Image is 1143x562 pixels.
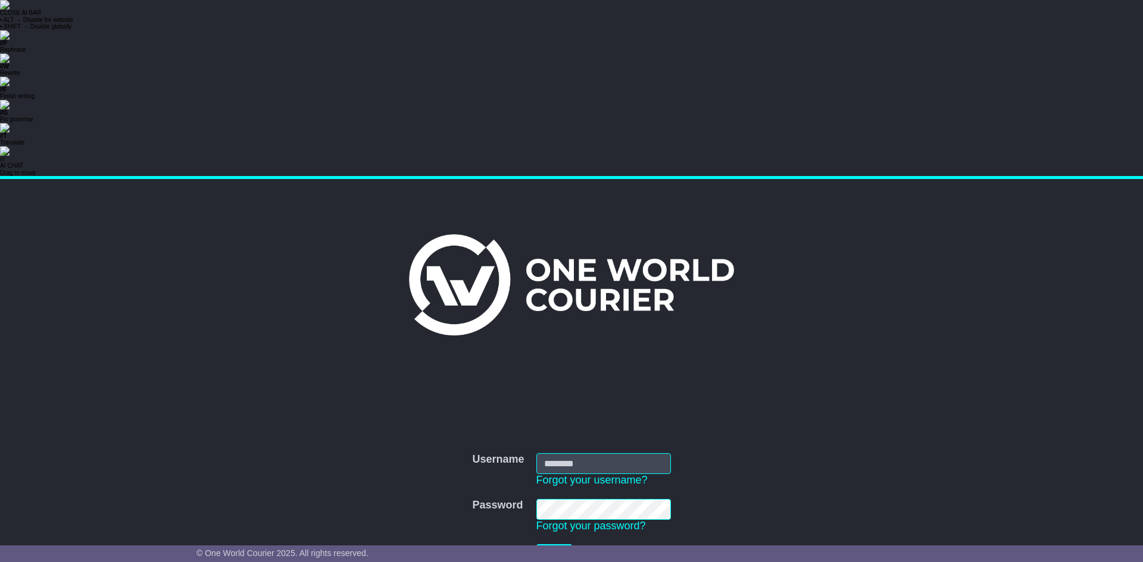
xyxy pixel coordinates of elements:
label: Password [472,499,523,512]
label: Username [472,453,524,466]
a: Forgot your username? [536,474,648,486]
a: Forgot your password? [536,520,646,532]
img: One World [409,234,734,335]
span: © One World Courier 2025. All rights reserved. [196,548,368,558]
